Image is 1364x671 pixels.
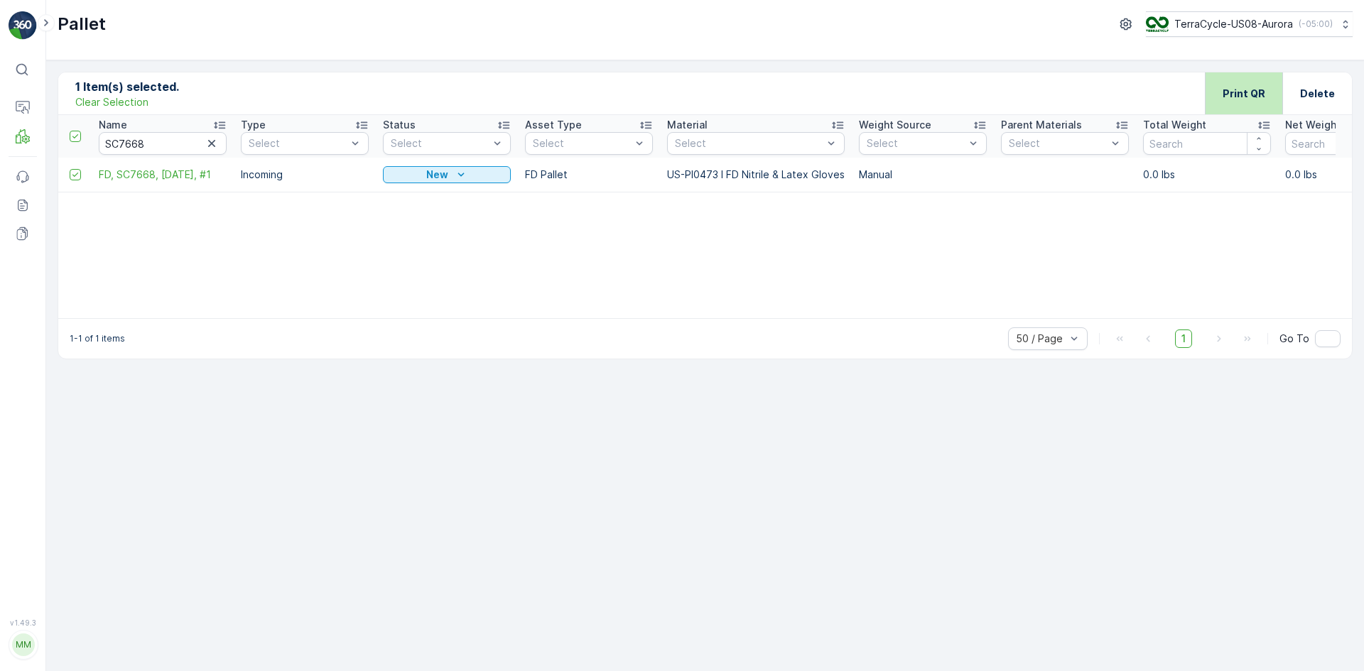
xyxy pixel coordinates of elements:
[9,11,37,40] img: logo
[667,118,708,132] p: Material
[518,158,660,192] td: FD Pallet
[1300,87,1335,101] p: Delete
[1143,118,1206,132] p: Total Weight
[1146,11,1353,37] button: TerraCycle-US08-Aurora(-05:00)
[9,618,37,627] span: v 1.49.3
[241,118,266,132] p: Type
[99,168,227,182] span: FD, SC7668, [DATE], #1
[675,136,823,151] p: Select
[1146,16,1169,32] img: image_ci7OI47.png
[12,633,35,656] div: MM
[1285,118,1341,132] p: Net Weight
[660,158,852,192] td: US-PI0473 I FD Nitrile & Latex Gloves
[1136,158,1278,192] td: 0.0 lbs
[525,118,582,132] p: Asset Type
[383,166,511,183] button: New
[1299,18,1333,30] p: ( -05:00 )
[249,136,347,151] p: Select
[1174,17,1293,31] p: TerraCycle-US08-Aurora
[426,168,448,182] p: New
[70,333,125,344] p: 1-1 of 1 items
[99,118,127,132] p: Name
[1009,136,1107,151] p: Select
[852,158,994,192] td: Manual
[9,630,37,660] button: MM
[70,169,81,180] div: Toggle Row Selected
[1223,87,1265,101] p: Print QR
[58,13,106,36] p: Pallet
[99,168,227,182] a: FD, SC7668, 09/08/25, #1
[1175,329,1192,348] span: 1
[75,95,148,109] p: Clear Selection
[1143,132,1271,155] input: Search
[1279,332,1309,346] span: Go To
[99,132,227,155] input: Search
[859,118,931,132] p: Weight Source
[867,136,965,151] p: Select
[383,118,416,132] p: Status
[1001,118,1082,132] p: Parent Materials
[391,136,489,151] p: Select
[75,78,179,95] p: 1 Item(s) selected.
[533,136,631,151] p: Select
[234,158,376,192] td: Incoming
